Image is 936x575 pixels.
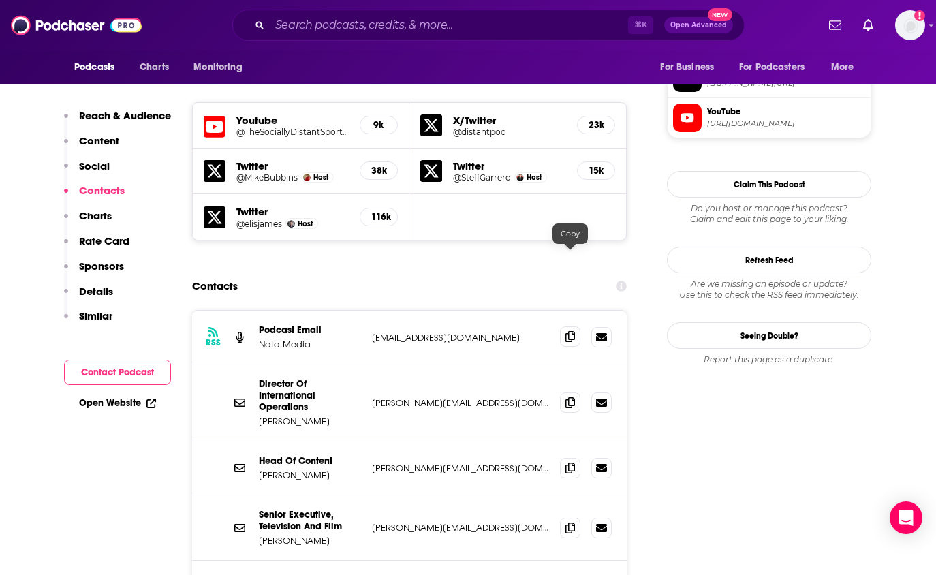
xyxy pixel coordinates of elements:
span: Host [527,173,542,182]
p: Contacts [79,184,125,197]
p: Rate Card [79,234,129,247]
p: Social [79,159,110,172]
h5: 116k [371,211,386,223]
p: Nata Media [259,339,361,350]
span: ⌘ K [628,16,653,34]
div: Copy [552,223,588,244]
p: Reach & Audience [79,109,171,122]
button: Contacts [64,184,125,209]
span: Open Advanced [670,22,727,29]
p: [PERSON_NAME][EMAIL_ADDRESS][DOMAIN_NAME] [372,522,549,533]
span: Host [313,173,328,182]
a: Open Website [79,397,156,409]
p: [PERSON_NAME][EMAIL_ADDRESS][DOMAIN_NAME] [372,463,549,474]
p: [PERSON_NAME] [259,535,361,546]
h5: 9k [371,119,386,131]
button: open menu [184,55,260,80]
a: @distantpod [453,127,566,137]
img: Podchaser - Follow, Share and Rate Podcasts [11,12,142,38]
svg: Add a profile image [914,10,925,21]
div: Are we missing an episode or update? Use this to check the RSS feed immediately. [667,279,871,300]
h5: Twitter [236,205,349,218]
a: Show notifications dropdown [824,14,847,37]
span: Monitoring [193,58,242,77]
h5: Twitter [453,159,566,172]
button: open menu [651,55,731,80]
span: Logged in as AirwaveMedia [895,10,925,40]
a: Show notifications dropdown [858,14,879,37]
button: open menu [822,55,871,80]
button: Reach & Audience [64,109,171,134]
h5: 23k [589,119,604,131]
span: For Business [660,58,714,77]
p: Details [79,285,113,298]
span: For Podcasters [739,58,805,77]
h3: RSS [206,337,221,348]
h5: 38k [371,165,386,176]
img: Elis James [287,220,295,228]
p: [PERSON_NAME] [259,469,361,481]
div: Open Intercom Messenger [890,501,922,534]
a: @SteffGarrero [453,172,511,183]
span: YouTube [707,106,865,118]
button: open menu [65,55,132,80]
button: Claim This Podcast [667,171,871,198]
p: Sponsors [79,260,124,273]
button: Open AdvancedNew [664,17,733,33]
button: Sponsors [64,260,124,285]
div: Search podcasts, credits, & more... [232,10,745,41]
a: @TheSociallyDistantSportsBar [236,127,349,137]
button: Content [64,134,119,159]
span: New [708,8,732,21]
h5: Twitter [236,159,349,172]
button: Charts [64,209,112,234]
button: Show profile menu [895,10,925,40]
button: Social [64,159,110,185]
button: Contact Podcast [64,360,171,385]
button: Refresh Feed [667,247,871,273]
span: Host [298,219,313,228]
p: Director Of International Operations [259,378,361,413]
button: Details [64,285,113,310]
h5: X/Twitter [453,114,566,127]
a: @elisjames [236,219,282,229]
a: Seeing Double? [667,322,871,349]
button: Similar [64,309,112,335]
p: Charts [79,209,112,222]
img: Mike Bubbins [303,174,311,181]
h5: Youtube [236,114,349,127]
span: More [831,58,854,77]
div: Report this page as a duplicate. [667,354,871,365]
div: Claim and edit this page to your liking. [667,203,871,225]
span: Do you host or manage this podcast? [667,203,871,214]
img: User Profile [895,10,925,40]
img: Steff Garrero [516,174,524,181]
span: Podcasts [74,58,114,77]
span: Charts [140,58,169,77]
p: Similar [79,309,112,322]
p: [PERSON_NAME] [259,416,361,427]
button: Rate Card [64,234,129,260]
p: Podcast Email [259,324,361,336]
h5: 15k [589,165,604,176]
a: @MikeBubbins [236,172,298,183]
p: [PERSON_NAME][EMAIL_ADDRESS][DOMAIN_NAME] [372,397,549,409]
a: YouTube[URL][DOMAIN_NAME] [673,104,865,132]
p: Senior Executive, Television And Film [259,509,361,532]
p: Head Of Content [259,455,361,467]
span: https://www.youtube.com/@TheSociallyDistantSportsBar [707,119,865,129]
p: [EMAIL_ADDRESS][DOMAIN_NAME] [372,332,549,343]
input: Search podcasts, credits, & more... [270,14,628,36]
p: Content [79,134,119,147]
a: Charts [131,55,177,80]
button: open menu [730,55,824,80]
h2: Contacts [192,273,238,299]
